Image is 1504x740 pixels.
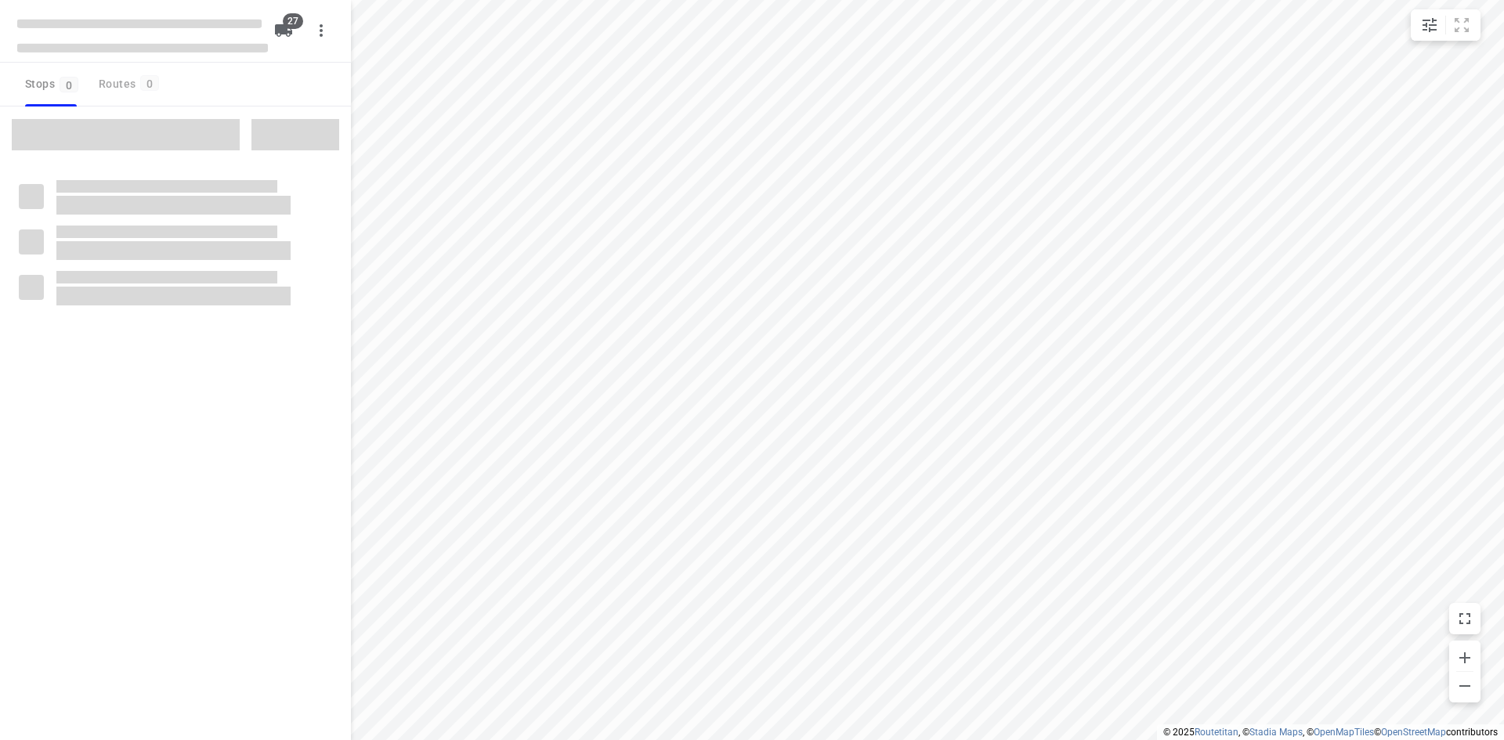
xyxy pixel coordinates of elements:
a: OpenMapTiles [1314,727,1374,738]
div: small contained button group [1411,9,1480,41]
a: Routetitan [1195,727,1238,738]
a: OpenStreetMap [1381,727,1446,738]
a: Stadia Maps [1249,727,1303,738]
button: Map settings [1414,9,1445,41]
li: © 2025 , © , © © contributors [1163,727,1498,738]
